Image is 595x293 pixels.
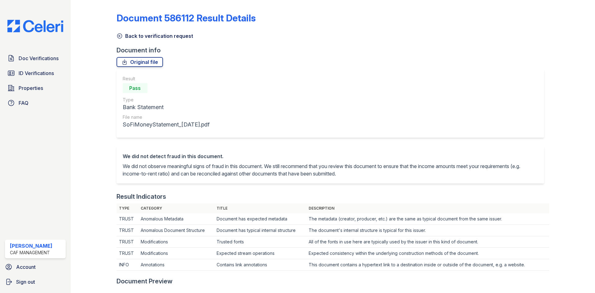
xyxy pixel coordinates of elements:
[214,213,306,225] td: Document has expected metadata
[138,225,214,236] td: Anomalous Document Structure
[5,52,66,64] a: Doc Verifications
[306,236,549,248] td: All of the fonts in use here are typically used by the issuer in this kind of document.
[306,248,549,259] td: Expected consistency within the underlying construction methods of the document.
[117,259,138,271] td: INFO
[19,55,59,62] span: Doc Verifications
[306,259,549,271] td: This document contains a hypertext link to a destination inside or outside of the document, e.g. ...
[123,83,148,93] div: Pass
[16,278,35,286] span: Sign out
[10,250,52,256] div: CAF Management
[214,248,306,259] td: Expected stream operations
[214,259,306,271] td: Contains link annotations
[10,242,52,250] div: [PERSON_NAME]
[117,32,193,40] a: Back to verification request
[123,162,538,177] p: We did not observe meaningful signs of fraud in this document. We still recommend that you review...
[2,276,68,288] a: Sign out
[5,67,66,79] a: ID Verifications
[214,203,306,213] th: Title
[117,57,163,67] a: Original file
[117,236,138,248] td: TRUST
[117,192,166,201] div: Result Indicators
[306,225,549,236] td: The document's internal structure is typical for this issuer.
[138,236,214,248] td: Modifications
[306,203,549,213] th: Description
[117,203,138,213] th: Type
[123,114,209,120] div: File name
[123,153,538,160] div: We did not detect fraud in this document.
[117,46,549,55] div: Document info
[5,97,66,109] a: FAQ
[138,248,214,259] td: Modifications
[16,263,36,271] span: Account
[117,277,173,286] div: Document Preview
[117,12,256,24] a: Document 586112 Result Details
[138,259,214,271] td: Annotations
[19,99,29,107] span: FAQ
[117,248,138,259] td: TRUST
[138,203,214,213] th: Category
[306,213,549,225] td: The metadata (creator, producer, etc.) are the same as typical document from the same issuer.
[2,20,68,32] img: CE_Logo_Blue-a8612792a0a2168367f1c8372b55b34899dd931a85d93a1a3d3e32e68fde9ad4.png
[123,97,209,103] div: Type
[117,225,138,236] td: TRUST
[138,213,214,225] td: Anomalous Metadata
[19,69,54,77] span: ID Verifications
[117,213,138,225] td: TRUST
[123,103,209,112] div: Bank Statement
[2,261,68,273] a: Account
[123,120,209,129] div: SoFiMoneyStatement_[DATE].pdf
[19,84,43,92] span: Properties
[214,225,306,236] td: Document has typical internal structure
[5,82,66,94] a: Properties
[123,76,209,82] div: Result
[214,236,306,248] td: Trusted fonts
